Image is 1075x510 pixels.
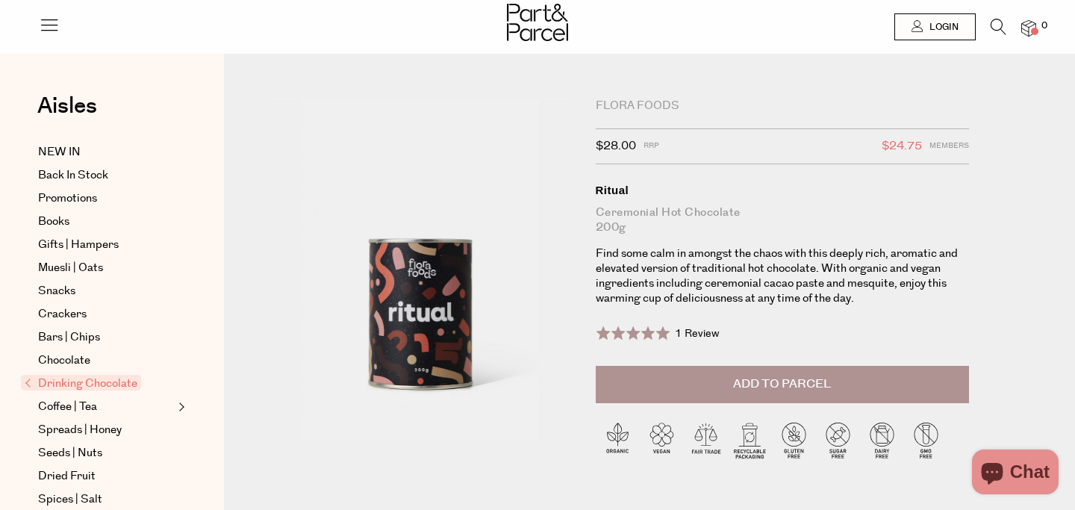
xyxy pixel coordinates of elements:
span: $28.00 [596,137,636,156]
img: P_P-ICONS-Live_Bec_V11_Sugar_Free.svg [816,418,860,462]
span: Seeds | Nuts [38,444,102,462]
span: Add to Parcel [733,376,831,393]
a: Muesli | Oats [38,259,174,277]
span: Books [38,213,69,231]
span: Bars | Chips [38,329,100,346]
a: Promotions [38,190,174,208]
a: Bars | Chips [38,329,174,346]
button: Add to Parcel [596,366,969,403]
inbox-online-store-chat: Shopify online store chat [967,450,1063,498]
span: Aisles [37,90,97,122]
span: Dried Fruit [38,467,96,485]
span: Members [929,137,969,156]
a: Snacks [38,282,174,300]
span: RRP [644,137,659,156]
img: Part&Parcel [507,4,568,41]
a: NEW IN [38,143,174,161]
img: P_P-ICONS-Live_Bec_V11_Dairy_Free.svg [860,418,904,462]
span: NEW IN [38,143,81,161]
a: Login [894,13,976,40]
span: Gifts | Hampers [38,236,119,254]
img: P_P-ICONS-Live_Bec_V11_GMO_Free.svg [904,418,948,462]
img: P_P-ICONS-Live_Bec_V11_Organic.svg [596,418,640,462]
img: Ritual [269,99,573,458]
a: Spices | Salt [38,491,174,509]
a: Coffee | Tea [38,398,174,416]
a: Back In Stock [38,167,174,184]
div: Ritual [596,183,969,198]
span: Drinking Chocolate [21,375,141,391]
div: Ceremonial Hot Chocolate 200g [596,205,969,235]
span: Spreads | Honey [38,421,122,439]
a: Dried Fruit [38,467,174,485]
span: $24.75 [882,137,922,156]
a: Seeds | Nuts [38,444,174,462]
span: Snacks [38,282,75,300]
span: Muesli | Oats [38,259,103,277]
span: Crackers [38,305,87,323]
span: Spices | Salt [38,491,102,509]
img: P_P-ICONS-Live_Bec_V11_Recyclable_Packaging.svg [728,418,772,462]
button: Expand/Collapse Coffee | Tea [175,398,185,416]
p: Find some calm in amongst the chaos with this deeply rich, aromatic and elevated version of tradi... [596,246,969,306]
a: Spreads | Honey [38,421,174,439]
a: Gifts | Hampers [38,236,174,254]
span: Chocolate [38,352,90,370]
img: P_P-ICONS-Live_Bec_V11_Fair_Trade.svg [684,418,728,462]
a: 0 [1021,20,1036,36]
a: Drinking Chocolate [25,375,174,393]
span: Coffee | Tea [38,398,97,416]
span: Login [926,21,959,34]
div: Flora Foods [596,99,969,113]
span: Promotions [38,190,97,208]
img: P_P-ICONS-Live_Bec_V11_Gluten_Free.svg [772,418,816,462]
span: Back In Stock [38,167,108,184]
a: Crackers [38,305,174,323]
a: Chocolate [38,352,174,370]
a: Books [38,213,174,231]
span: 1 Review [675,326,720,341]
span: 0 [1038,19,1051,33]
a: Aisles [37,95,97,132]
img: P_P-ICONS-Live_Bec_V11_Vegan.svg [640,418,684,462]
